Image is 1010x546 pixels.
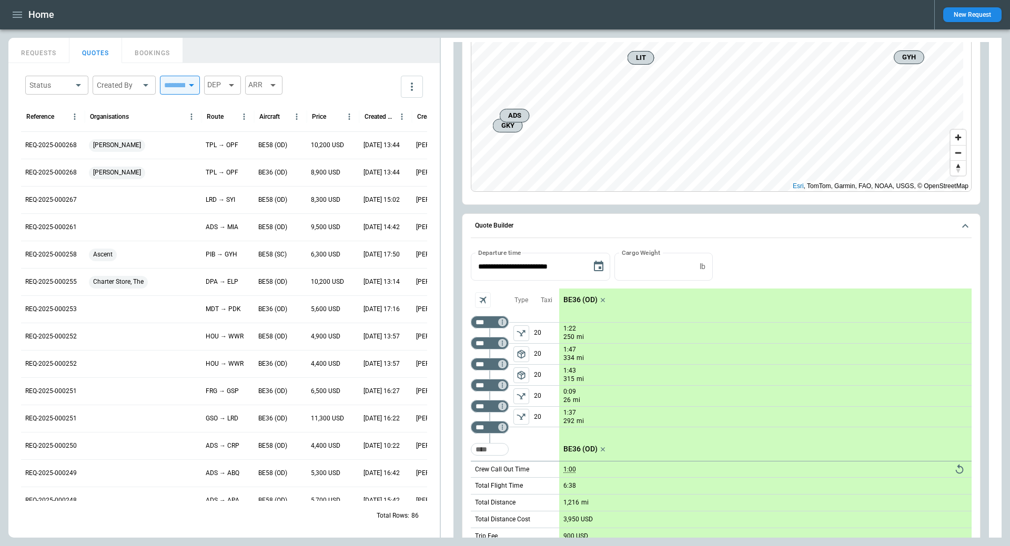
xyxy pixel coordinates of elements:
[258,250,287,259] p: BE58 (SC)
[577,417,584,426] p: mi
[311,414,344,423] p: 11,300 USD
[563,325,576,333] p: 1:22
[97,80,139,90] div: Created By
[504,110,525,121] span: ADS
[563,295,598,304] p: BE36 (OD)
[513,346,529,362] button: left aligned
[311,250,340,259] p: 6,300 USD
[25,141,77,150] p: REQ-2025-000268
[311,277,344,286] p: 10,200 USD
[363,469,400,478] p: 07/31/2025 16:42
[588,256,609,277] button: Choose date, selected date is Sep 8, 2025
[311,141,344,150] p: 10,200 USD
[577,354,584,363] p: mi
[471,400,509,413] div: Too short
[363,168,400,177] p: 09/04/2025 13:44
[89,241,117,268] span: Ascent
[25,223,77,232] p: REQ-2025-000261
[416,168,460,177] p: [PERSON_NAME]
[363,223,400,232] p: 08/26/2025 14:42
[563,354,574,363] p: 334
[258,195,287,204] p: BE58 (OD)
[89,269,148,295] span: Charter Store, The
[311,195,340,204] p: 8,300 USD
[581,498,589,507] p: mi
[258,223,287,232] p: BE58 (OD)
[312,113,326,120] div: Price
[311,168,340,177] p: 8,900 USD
[563,333,574,342] p: 250
[563,445,598,454] p: BE36 (OD)
[311,469,340,478] p: 5,300 USD
[411,511,419,520] p: 86
[258,359,287,368] p: BE36 (OD)
[206,195,235,204] p: LRD → SYI
[541,296,552,305] p: Taxi
[363,277,400,286] p: 08/22/2025 13:14
[534,344,559,364] p: 20
[478,248,521,257] label: Departure time
[25,305,77,314] p: REQ-2025-000253
[577,375,584,384] p: mi
[8,38,69,63] button: REQUESTS
[416,277,460,286] p: [PERSON_NAME]
[395,109,409,124] button: Created At (UTC-05:00) column menu
[416,387,460,396] p: [PERSON_NAME]
[513,367,529,383] span: Type of sector
[471,358,509,370] div: Not found
[563,396,571,405] p: 26
[206,223,238,232] p: ADS → MIA
[206,469,239,478] p: ADS → ABQ
[206,168,238,177] p: TPL → OPF
[793,182,804,190] a: Esri
[563,466,576,473] p: 1:00
[89,132,145,159] span: [PERSON_NAME]
[573,396,580,405] p: mi
[516,349,527,359] span: package_2
[237,109,251,124] button: Route column menu
[514,296,528,305] p: Type
[258,168,287,177] p: BE36 (OD)
[89,159,145,186] span: [PERSON_NAME]
[25,387,77,396] p: REQ-2025-000251
[25,441,77,450] p: REQ-2025-000250
[206,441,239,450] p: ADS → CRP
[513,409,529,425] span: Type of sector
[363,359,400,368] p: 08/13/2025 13:57
[258,441,287,450] p: BE58 (OD)
[311,332,340,341] p: 4,900 USD
[632,53,650,63] span: LIT
[67,109,82,124] button: Reference column menu
[943,7,1002,22] button: New Request
[258,469,287,478] p: BE58 (OD)
[258,414,287,423] p: BE36 (OD)
[471,443,509,456] div: Too short
[25,250,77,259] p: REQ-2025-000258
[700,262,705,271] p: lb
[25,277,77,286] p: REQ-2025-000255
[416,414,460,423] p: [PERSON_NAME]
[563,516,593,523] p: 3,950 USD
[534,386,559,406] p: 20
[363,414,400,423] p: 08/04/2025 16:22
[513,325,529,341] button: left aligned
[416,223,460,232] p: [PERSON_NAME]
[206,141,238,150] p: TPL → OPF
[471,379,509,392] div: Not found
[289,109,304,124] button: Aircraft column menu
[25,168,77,177] p: REQ-2025-000268
[793,181,968,191] div: , TomTom, Garmin, FAO, NOAA, USGS, © OpenStreetMap
[363,332,400,341] p: 08/13/2025 13:57
[69,38,122,63] button: QUOTES
[206,387,239,396] p: FRG → GSP
[258,141,287,150] p: BE58 (OD)
[90,113,129,120] div: Organisations
[563,375,574,384] p: 315
[951,160,966,176] button: Reset bearing to north
[416,141,460,150] p: [PERSON_NAME]
[25,414,77,423] p: REQ-2025-000251
[363,250,400,259] p: 08/22/2025 17:50
[513,367,529,383] button: left aligned
[534,365,559,385] p: 20
[471,214,972,238] button: Quote Builder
